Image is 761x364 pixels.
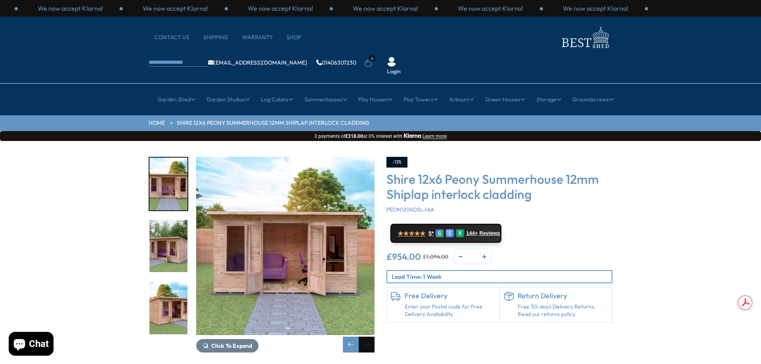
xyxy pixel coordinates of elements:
[386,252,421,261] ins: £954.00
[38,4,103,13] p: We now accept Klarna!
[155,34,197,42] a: CONTACT US
[261,90,293,109] a: Log Cabins
[316,60,356,65] a: 01406307230
[211,342,252,349] span: Click To Expand
[392,273,612,281] p: Lead Time: 1 Week
[143,4,208,13] p: We now accept Klarna!
[480,230,500,236] span: Reviews
[563,4,628,13] p: We now accept Klarna!
[518,292,608,300] h6: Return Delivery
[386,206,434,213] span: PEON1206DSL-1AA
[149,220,187,273] img: Peoney_12x6_Life_fence_0070_200x200.jpg
[536,90,561,109] a: Storage
[405,292,495,300] h6: Free Delivery
[228,4,333,13] div: 3 / 3
[446,229,454,237] div: E
[423,254,448,259] del: £1,094.00
[518,303,608,318] p: Free 30-days Delivery Returns, Read our returns policy.
[386,172,612,202] h3: Shire 12x6 Peony Summerhouse 12mm Shiplap interlock cladding
[208,60,307,65] a: [EMAIL_ADDRESS][DOMAIN_NAME]
[353,4,418,13] p: We now accept Klarna!
[149,282,187,334] img: Peoney_12x6_Life_fence_0287_200x200.jpg
[18,4,123,13] div: 1 / 3
[436,229,444,237] div: G
[387,68,401,76] a: Login
[157,90,195,109] a: Garden Shed
[485,90,525,109] a: Green Houses
[149,119,165,127] a: HOME
[343,337,359,353] div: Previous slide
[149,158,187,210] img: Peoney_12x6_Life_fence_0000_200x200.jpg
[364,59,372,67] a: 0
[449,90,474,109] a: Arbours
[403,90,438,109] a: Play Towers
[456,229,464,237] div: R
[333,4,438,13] div: 1 / 3
[149,281,188,335] div: 15 / 21
[359,337,375,353] div: Next slide
[557,25,612,50] img: logo
[386,157,407,168] div: -13%
[466,230,478,236] span: 144+
[398,230,425,237] span: ★★★★★
[387,57,396,67] img: User Icon
[358,90,392,109] a: Play Houses
[207,90,250,109] a: Garden Studios
[304,90,347,109] a: Summerhouses
[543,4,648,13] div: 3 / 3
[242,34,281,42] a: Warranty
[196,157,375,353] div: 13 / 21
[438,4,543,13] div: 2 / 3
[248,4,313,13] p: We now accept Klarna!
[405,303,495,318] a: Enter your Postal code for Free Delivery Availability
[203,34,236,42] a: Shipping
[287,34,309,42] a: Shop
[196,339,258,353] button: Click To Expand
[390,224,501,243] a: ★★★★★ 5* G E R 144+ Reviews
[196,157,375,335] img: Shire 12x6 Peony Summerhouse 12mm Shiplap interlock cladding
[572,90,614,109] a: Groundscrews
[123,4,228,13] div: 2 / 3
[177,119,369,127] a: Shire 12x6 Peony Summerhouse 12mm Shiplap interlock cladding
[458,4,523,13] p: We now accept Klarna!
[6,332,56,358] inbox-online-store-chat: Shopify online store chat
[149,219,188,273] div: 14 / 21
[149,157,188,211] div: 13 / 21
[369,55,375,62] span: 0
